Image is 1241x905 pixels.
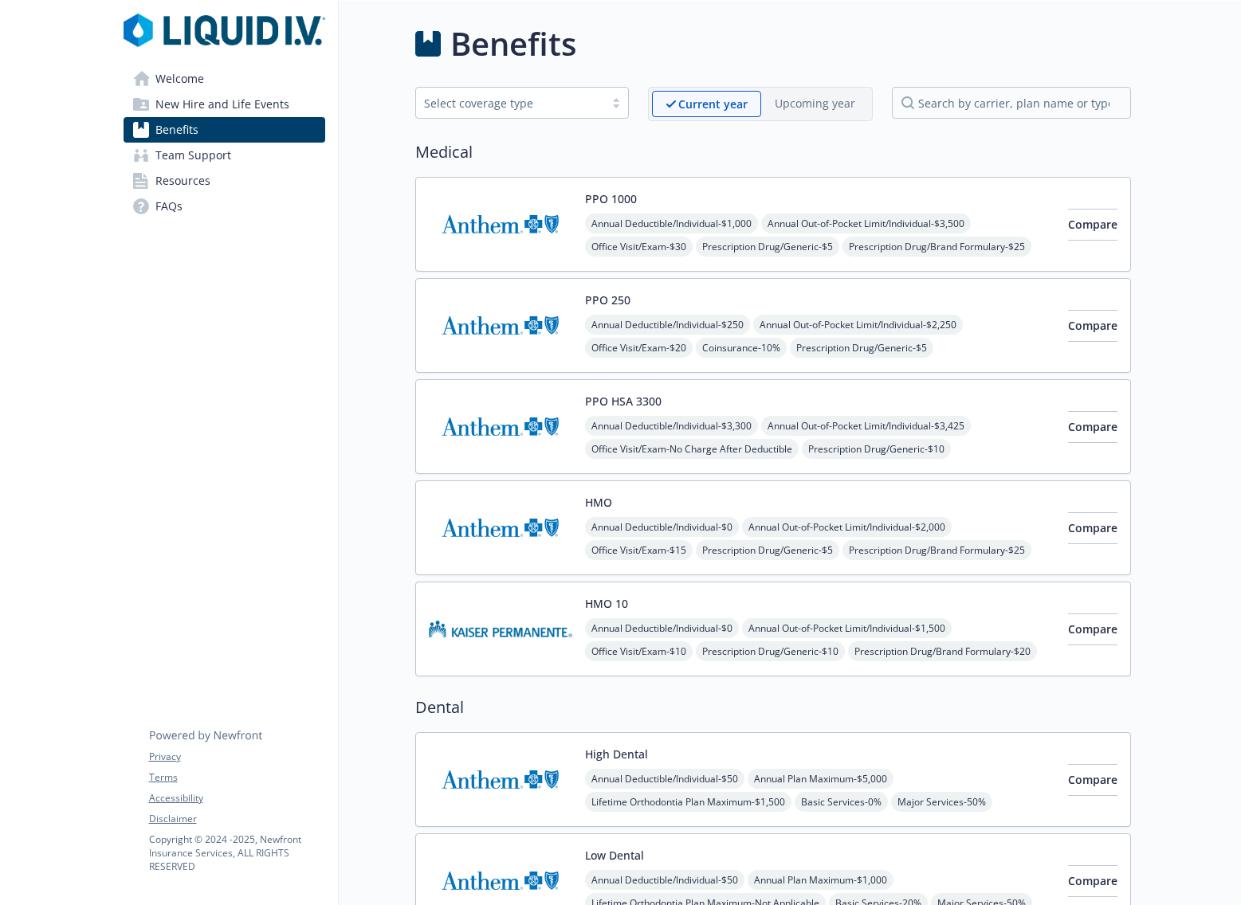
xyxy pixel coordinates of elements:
[1068,217,1117,232] span: Compare
[124,92,325,117] a: New Hire and Life Events
[1068,209,1117,241] button: Compare
[678,96,748,112] p: Current year
[155,92,289,117] span: New Hire and Life Events
[585,494,612,511] button: HMO
[429,393,572,460] img: Anthem Blue Cross carrier logo
[124,194,325,219] a: FAQs
[761,416,971,436] span: Annual Out-of-Pocket Limit/Individual - $3,425
[585,641,693,661] span: Office Visit/Exam - $10
[124,117,325,143] a: Benefits
[585,792,791,812] span: Lifetime Orthodontia Plan Maximum - $1,500
[1068,865,1117,897] button: Compare
[1068,512,1117,544] button: Compare
[585,595,628,612] button: HMO 10
[696,641,845,661] span: Prescription Drug/Generic - $10
[1068,613,1117,645] button: Compare
[429,494,572,562] img: Anthem Blue Cross carrier logo
[585,517,739,537] span: Annual Deductible/Individual - $0
[1068,520,1117,535] span: Compare
[450,20,576,68] h1: Benefits
[696,540,839,560] span: Prescription Drug/Generic - $5
[775,95,855,112] p: Upcoming year
[1068,772,1117,787] span: Compare
[585,292,630,308] button: PPO 250
[585,338,693,358] span: Office Visit/Exam - $20
[585,237,693,257] span: Office Visit/Exam - $30
[842,540,1031,560] span: Prescription Drug/Brand Formulary - $25
[585,769,744,789] span: Annual Deductible/Individual - $50
[155,143,231,168] span: Team Support
[585,746,648,762] button: High Dental
[429,746,572,813] img: Anthem Blue Cross carrier logo
[585,214,758,233] span: Annual Deductible/Individual - $1,000
[748,769,893,789] span: Annual Plan Maximum - $5,000
[415,140,1131,164] h2: Medical
[761,91,869,117] span: Upcoming year
[124,66,325,92] a: Welcome
[585,618,739,638] span: Annual Deductible/Individual - $0
[124,143,325,168] a: Team Support
[802,439,951,459] span: Prescription Drug/Generic - $10
[149,791,324,805] a: Accessibility
[842,237,1031,257] span: Prescription Drug/Brand Formulary - $25
[696,338,787,358] span: Coinsurance - 10%
[124,168,325,194] a: Resources
[585,439,799,459] span: Office Visit/Exam - No Charge After Deductible
[696,237,839,257] span: Prescription Drug/Generic - $5
[155,194,183,219] span: FAQs
[149,833,324,873] p: Copyright © 2024 - 2025 , Newfront Insurance Services, ALL RIGHTS RESERVED
[429,190,572,258] img: Anthem Blue Cross carrier logo
[155,117,198,143] span: Benefits
[1068,411,1117,443] button: Compare
[149,812,324,826] a: Disclaimer
[155,66,204,92] span: Welcome
[742,517,952,537] span: Annual Out-of-Pocket Limit/Individual - $2,000
[1068,764,1117,796] button: Compare
[892,87,1131,119] input: search by carrier, plan name or type
[585,870,744,890] span: Annual Deductible/Individual - $50
[429,595,572,663] img: Kaiser Permanente Insurance Company carrier logo
[429,292,572,359] img: Anthem Blue Cross carrier logo
[585,190,637,207] button: PPO 1000
[585,393,662,409] button: PPO HSA 3300
[149,770,324,785] a: Terms
[761,214,971,233] span: Annual Out-of-Pocket Limit/Individual - $3,500
[585,315,750,335] span: Annual Deductible/Individual - $250
[149,750,324,764] a: Privacy
[424,95,596,112] div: Select coverage type
[1068,419,1117,434] span: Compare
[848,641,1037,661] span: Prescription Drug/Brand Formulary - $20
[1068,873,1117,888] span: Compare
[795,792,888,812] span: Basic Services - 0%
[585,847,644,864] button: Low Dental
[790,338,933,358] span: Prescription Drug/Generic - $5
[585,416,758,436] span: Annual Deductible/Individual - $3,300
[1068,621,1117,637] span: Compare
[155,168,210,194] span: Resources
[753,315,963,335] span: Annual Out-of-Pocket Limit/Individual - $2,250
[1068,310,1117,342] button: Compare
[891,792,992,812] span: Major Services - 50%
[1068,318,1117,333] span: Compare
[742,618,952,638] span: Annual Out-of-Pocket Limit/Individual - $1,500
[415,695,1131,719] h2: Dental
[585,540,693,560] span: Office Visit/Exam - $15
[748,870,893,890] span: Annual Plan Maximum - $1,000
